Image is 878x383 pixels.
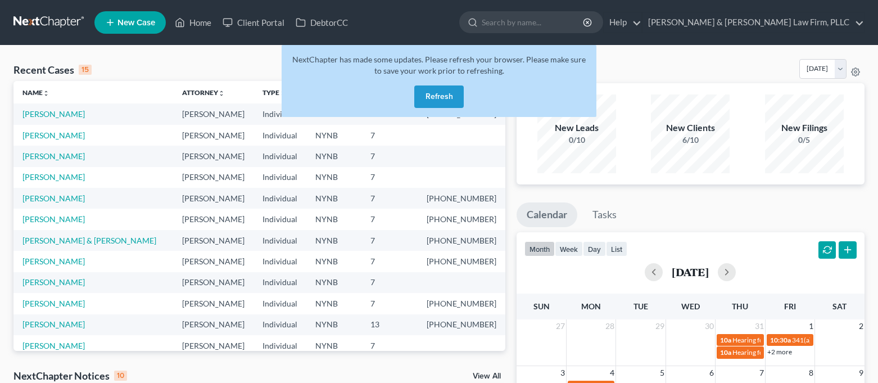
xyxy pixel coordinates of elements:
[808,366,814,380] span: 8
[254,251,306,272] td: Individual
[306,167,361,188] td: NYNB
[361,251,418,272] td: 7
[361,335,418,356] td: 7
[79,65,92,75] div: 15
[290,12,354,33] a: DebtorCC
[418,209,505,229] td: [PHONE_NUMBER]
[681,301,700,311] span: Wed
[306,188,361,209] td: NYNB
[559,366,566,380] span: 3
[418,188,505,209] td: [PHONE_NUMBER]
[581,301,601,311] span: Mon
[254,188,306,209] td: Individual
[306,335,361,356] td: NYNB
[767,348,792,356] a: +2 more
[732,336,822,344] span: Hearing for [PERSON_NAME].
[306,272,361,293] td: NYNB
[858,319,865,333] span: 2
[254,230,306,251] td: Individual
[517,202,577,227] a: Calendar
[217,12,290,33] a: Client Portal
[13,63,92,76] div: Recent Cases
[117,19,155,27] span: New Case
[254,146,306,166] td: Individual
[858,366,865,380] span: 9
[263,88,286,97] a: Typeunfold_more
[306,209,361,229] td: NYNB
[361,125,418,146] td: 7
[173,293,254,314] td: [PERSON_NAME]
[537,121,616,134] div: New Leads
[418,230,505,251] td: [PHONE_NUMBER]
[173,335,254,356] td: [PERSON_NAME]
[22,88,49,97] a: Nameunfold_more
[173,251,254,272] td: [PERSON_NAME]
[672,266,709,278] h2: [DATE]
[583,241,606,256] button: day
[704,319,715,333] span: 30
[604,319,615,333] span: 28
[218,90,225,97] i: unfold_more
[13,369,127,382] div: NextChapter Notices
[642,12,864,33] a: [PERSON_NAME] & [PERSON_NAME] Law Firm, PLLC
[173,272,254,293] td: [PERSON_NAME]
[765,134,844,146] div: 0/5
[22,277,85,287] a: [PERSON_NAME]
[659,366,666,380] span: 5
[418,314,505,335] td: [PHONE_NUMBER]
[651,121,730,134] div: New Clients
[173,209,254,229] td: [PERSON_NAME]
[754,319,765,333] span: 31
[254,125,306,146] td: Individual
[173,188,254,209] td: [PERSON_NAME]
[555,319,566,333] span: 27
[254,103,306,124] td: Individual
[708,366,715,380] span: 6
[173,103,254,124] td: [PERSON_NAME]
[22,341,85,350] a: [PERSON_NAME]
[22,256,85,266] a: [PERSON_NAME]
[169,12,217,33] a: Home
[720,348,731,357] span: 10a
[279,90,286,97] i: unfold_more
[43,90,49,97] i: unfold_more
[482,12,585,33] input: Search by name...
[254,293,306,314] td: Individual
[22,151,85,161] a: [PERSON_NAME]
[254,314,306,335] td: Individual
[720,336,731,344] span: 10a
[173,230,254,251] td: [PERSON_NAME]
[361,230,418,251] td: 7
[361,314,418,335] td: 13
[732,348,820,357] span: Hearing for [PERSON_NAME]
[173,314,254,335] td: [PERSON_NAME]
[361,272,418,293] td: 7
[473,372,501,380] a: View All
[306,125,361,146] td: NYNB
[609,366,615,380] span: 4
[22,236,156,245] a: [PERSON_NAME] & [PERSON_NAME]
[114,371,127,381] div: 10
[306,146,361,166] td: NYNB
[361,209,418,229] td: 7
[758,366,765,380] span: 7
[418,251,505,272] td: [PHONE_NUMBER]
[254,209,306,229] td: Individual
[418,293,505,314] td: [PHONE_NUMBER]
[182,88,225,97] a: Attorneyunfold_more
[651,134,730,146] div: 6/10
[732,301,748,311] span: Thu
[292,55,586,75] span: NextChapter has made some updates. Please refresh your browser. Please make sure to save your wor...
[654,319,666,333] span: 29
[254,335,306,356] td: Individual
[306,314,361,335] td: NYNB
[22,193,85,203] a: [PERSON_NAME]
[306,230,361,251] td: NYNB
[840,345,867,372] iframe: Intercom live chat
[537,134,616,146] div: 0/10
[361,146,418,166] td: 7
[361,293,418,314] td: 7
[524,241,555,256] button: month
[22,299,85,308] a: [PERSON_NAME]
[604,12,641,33] a: Help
